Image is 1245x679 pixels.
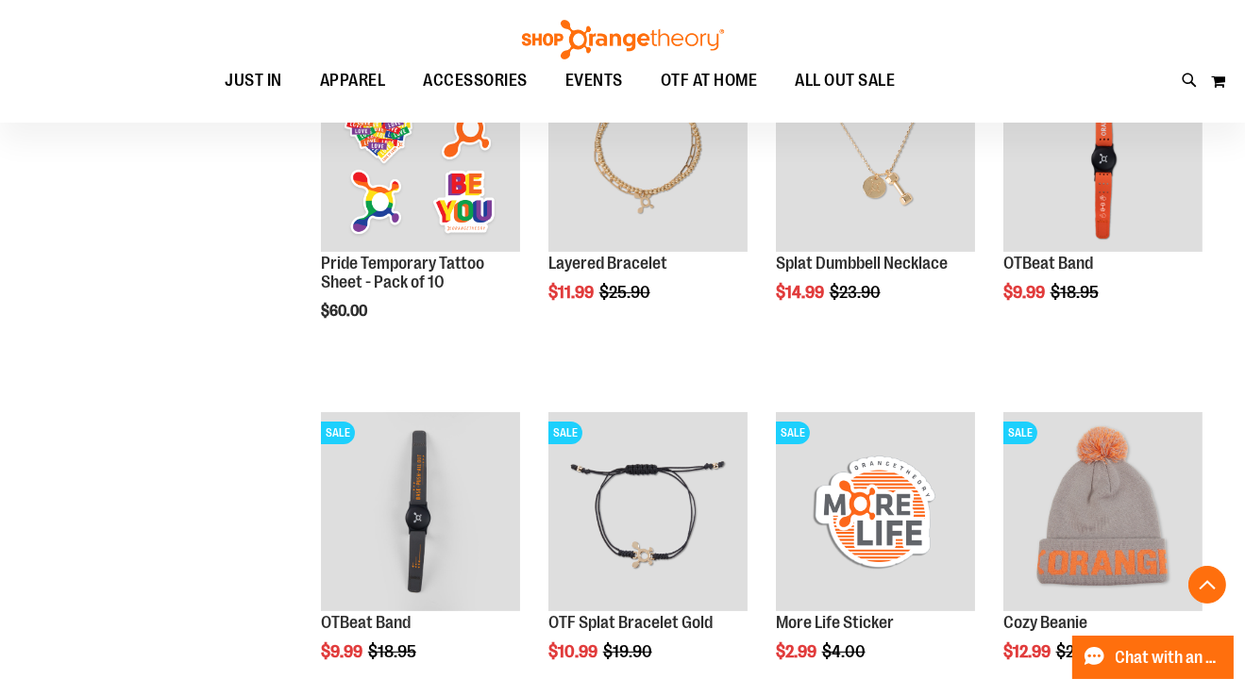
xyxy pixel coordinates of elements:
span: ACCESSORIES [424,59,529,102]
span: JUST IN [226,59,283,102]
span: $10.99 [548,642,600,661]
a: OTBeat BandSALE [321,412,520,614]
span: $23.90 [830,283,883,302]
a: Product image for Splat Bracelet GoldSALE [548,412,748,614]
div: product [539,43,757,350]
span: SALE [321,422,355,444]
span: APPAREL [320,59,386,102]
a: Splat Dumbbell Necklace [776,254,948,273]
img: Pride Temporary Tattoo Sheet - Pack of 10 [321,53,520,252]
span: SALE [1003,422,1037,444]
img: OTBeat Band [321,412,520,611]
button: Chat with an Expert [1072,636,1235,679]
span: $11.99 [548,283,597,302]
a: OTF Splat Bracelet Gold [548,613,713,632]
a: OTBeat BandSALE [1003,53,1203,255]
span: $12.99 [1003,642,1053,661]
img: OTBeat Band [1003,53,1203,252]
img: Layered Bracelet [548,53,748,252]
img: Shop Orangetheory [519,20,727,59]
span: $18.95 [368,642,419,661]
span: $19.90 [603,642,655,661]
a: Pride Temporary Tattoo Sheet - Pack of 10NEW [321,53,520,255]
a: Cozy Beanie [1003,613,1087,632]
span: $29.50 [1056,642,1110,661]
span: OTF AT HOME [661,59,758,102]
span: $4.00 [822,642,868,661]
span: $60.00 [321,303,370,320]
span: Chat with an Expert [1116,649,1222,667]
img: Main view of OTF Cozy Scarf Grey [1003,412,1203,611]
span: $18.95 [1051,283,1102,302]
div: product [311,43,530,369]
a: Product image for More Life StickerSALE [776,412,975,614]
span: SALE [548,422,582,444]
img: Product image for Splat Bracelet Gold [548,412,748,611]
button: Back To Top [1188,566,1226,604]
span: $14.99 [776,283,827,302]
span: $9.99 [1003,283,1048,302]
span: $25.90 [599,283,653,302]
a: Front facing view of plus Necklace - GoldSALE [776,53,975,255]
div: product [994,43,1212,350]
a: Pride Temporary Tattoo Sheet - Pack of 10 [321,254,484,291]
img: Product image for More Life Sticker [776,412,975,611]
span: $9.99 [321,642,365,661]
a: More Life Sticker [776,613,894,632]
div: product [766,43,984,350]
span: ALL OUT SALE [796,59,896,102]
img: Front facing view of plus Necklace - Gold [776,53,975,252]
a: Layered Bracelet [548,254,667,273]
a: Layered BraceletSALE [548,53,748,255]
span: SALE [776,422,810,444]
span: EVENTS [565,59,623,102]
span: $2.99 [776,642,819,661]
a: Main view of OTF Cozy Scarf GreySALE [1003,412,1203,614]
a: OTBeat Band [321,613,411,632]
a: OTBeat Band [1003,254,1093,273]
